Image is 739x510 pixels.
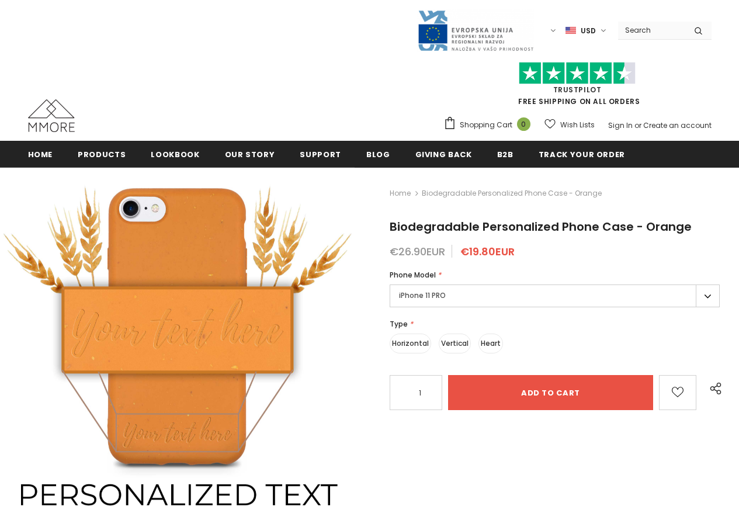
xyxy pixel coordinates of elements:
[560,119,595,131] span: Wish Lists
[608,120,633,130] a: Sign In
[366,149,390,160] span: Blog
[618,22,685,39] input: Search Site
[390,218,692,235] span: Biodegradable Personalized Phone Case - Orange
[415,149,472,160] span: Giving back
[643,120,712,130] a: Create an account
[225,149,275,160] span: Our Story
[553,85,602,95] a: Trustpilot
[497,149,514,160] span: B2B
[390,244,445,259] span: €26.90EUR
[581,25,596,37] span: USD
[366,141,390,167] a: Blog
[634,120,641,130] span: or
[544,115,595,135] a: Wish Lists
[517,117,530,131] span: 0
[422,186,602,200] span: Biodegradable Personalized Phone Case - Orange
[460,244,515,259] span: €19.80EUR
[28,141,53,167] a: Home
[390,319,408,329] span: Type
[539,141,625,167] a: Track your order
[151,149,199,160] span: Lookbook
[565,26,576,36] img: USD
[390,186,411,200] a: Home
[439,334,471,353] label: Vertical
[478,334,503,353] label: Heart
[300,149,341,160] span: support
[448,375,653,410] input: Add to cart
[390,285,720,307] label: iPhone 11 PRO
[28,99,75,132] img: MMORE Cases
[151,141,199,167] a: Lookbook
[460,119,512,131] span: Shopping Cart
[497,141,514,167] a: B2B
[417,25,534,35] a: Javni Razpis
[390,334,431,353] label: Horizontal
[443,116,536,134] a: Shopping Cart 0
[519,62,636,85] img: Trust Pilot Stars
[78,149,126,160] span: Products
[225,141,275,167] a: Our Story
[443,67,712,106] span: FREE SHIPPING ON ALL ORDERS
[390,270,436,280] span: Phone Model
[28,149,53,160] span: Home
[415,141,472,167] a: Giving back
[78,141,126,167] a: Products
[300,141,341,167] a: support
[539,149,625,160] span: Track your order
[417,9,534,52] img: Javni Razpis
